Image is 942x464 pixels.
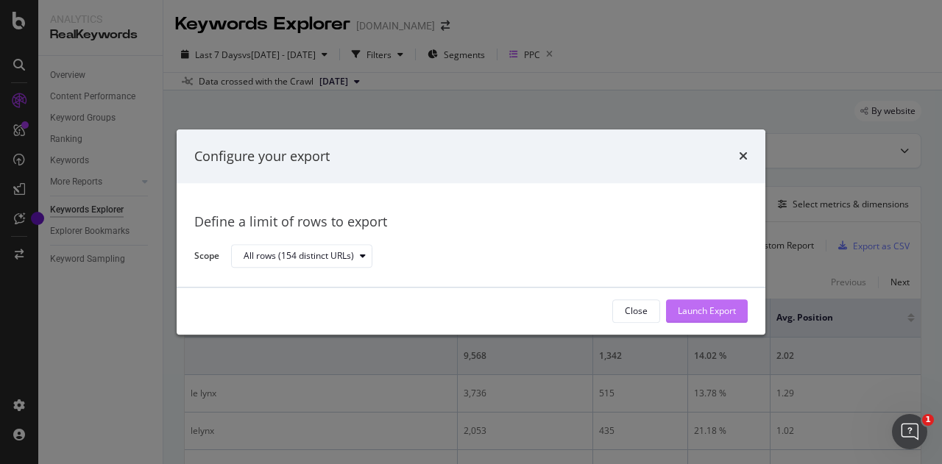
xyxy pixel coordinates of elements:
iframe: Intercom live chat [892,414,927,449]
div: Launch Export [678,305,736,318]
div: Close [625,305,648,318]
div: Configure your export [194,147,330,166]
button: Launch Export [666,299,748,323]
div: times [739,147,748,166]
div: modal [177,129,765,335]
div: All rows (154 distinct URLs) [244,252,354,261]
button: Close [612,299,660,323]
span: 1 [922,414,934,426]
button: All rows (154 distinct URLs) [231,245,372,268]
div: Define a limit of rows to export [194,213,748,232]
label: Scope [194,249,219,265]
